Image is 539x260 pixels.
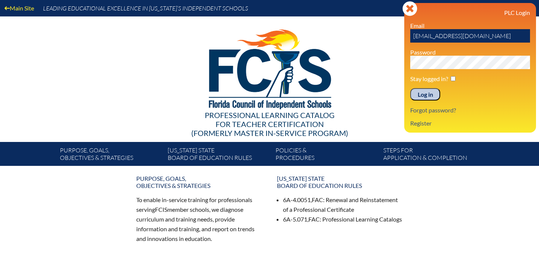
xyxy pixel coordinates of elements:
[272,145,380,166] a: Policies &Procedures
[407,118,435,128] a: Register
[136,195,262,243] p: To enable in-service training for professionals serving member schools, we diagnose curriculum an...
[57,145,165,166] a: Purpose, goals,objectives & strategies
[407,105,459,115] a: Forgot password?
[312,196,323,203] span: FAC
[410,49,436,56] label: Password
[272,172,407,192] a: [US_STATE] StateBoard of Education rules
[380,145,488,166] a: Steps forapplication & completion
[54,111,485,137] div: Professional Learning Catalog (formerly Master In-service Program)
[165,145,272,166] a: [US_STATE] StateBoard of Education rules
[410,22,424,29] label: Email
[155,206,167,213] span: FCIS
[132,172,267,192] a: Purpose, goals,objectives & strategies
[410,75,448,82] label: Stay logged in?
[1,3,37,13] a: Main Site
[410,9,530,16] h3: PLC Login
[410,88,440,101] input: Log in
[216,120,324,129] span: for Teacher Certification
[283,214,403,224] li: 6A-5.071, : Professional Learning Catalogs
[402,1,417,16] svg: Close
[308,216,320,223] span: FAC
[192,16,347,118] img: FCISlogo221.eps
[283,195,403,214] li: 6A-4.0051, : Renewal and Reinstatement of a Professional Certificate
